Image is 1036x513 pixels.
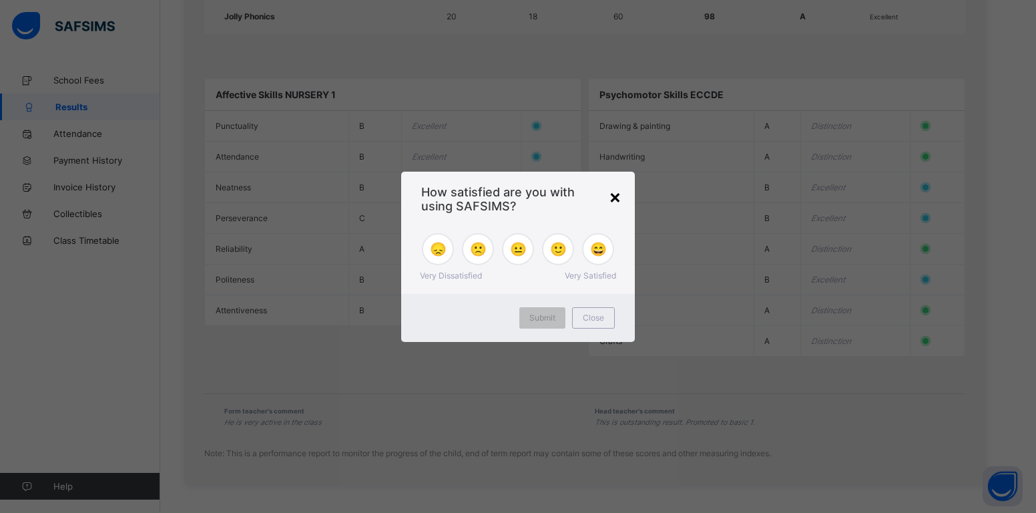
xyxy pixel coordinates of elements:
span: 😐 [510,241,527,257]
span: 🙂 [550,241,567,257]
span: How satisfied are you with using SAFSIMS? [421,185,615,213]
span: 😄 [590,241,607,257]
span: Close [583,313,604,323]
span: Very Dissatisfied [420,271,482,281]
span: 😞 [430,241,447,257]
span: Submit [529,313,555,323]
span: Very Satisfied [565,271,616,281]
span: 🙁 [470,241,487,257]
div: × [609,185,621,208]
